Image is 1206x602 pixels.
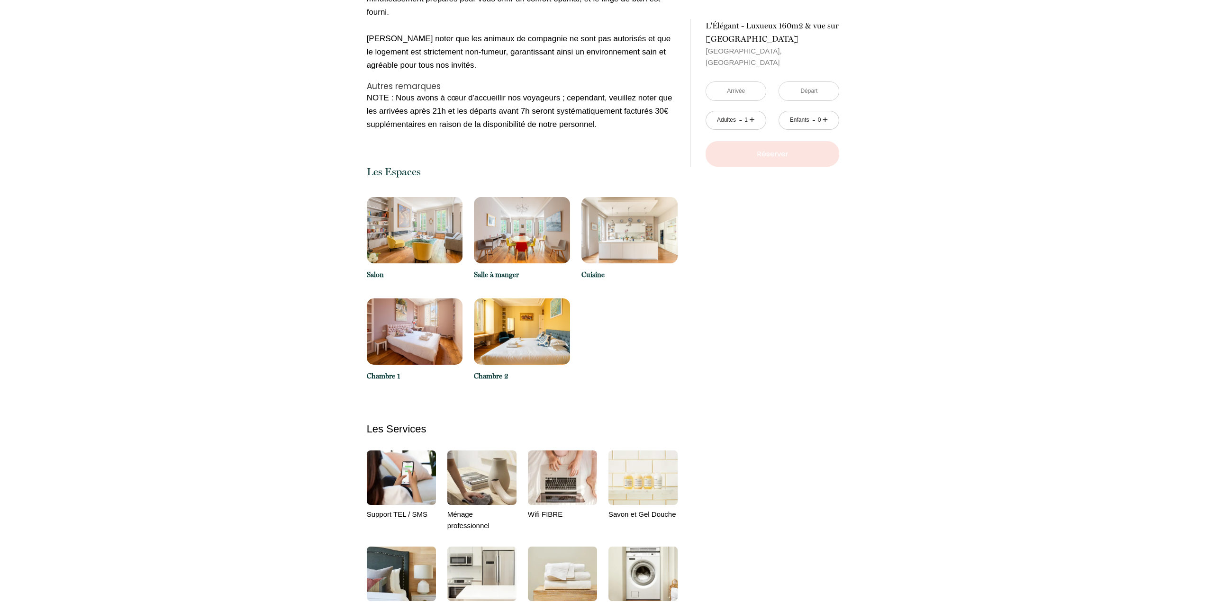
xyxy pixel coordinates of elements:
img: 16317118070204.png [608,450,678,505]
p: Savon et Gel Douche [608,509,678,520]
p: Cuisine [581,269,678,280]
a: - [812,113,816,127]
div: 0 [817,116,822,125]
span: NOTE : Nous avons à cœur d'accueillir nos voyageurs ; cependant, veuillez noter que les arrivées ... [367,93,672,129]
img: 16317117489567.png [447,547,517,601]
p: Les Services [367,422,678,435]
p: L'Élégant - Luxueux 160m2 & vue sur [GEOGRAPHIC_DATA] [706,19,839,45]
button: Réserver [706,141,839,167]
img: 16317117296737.png [528,547,597,601]
img: 17503501648931.jpg [581,197,678,263]
img: 17503502245704.jpg [474,298,570,365]
input: Départ [779,82,839,100]
div: Adultes [717,116,736,125]
img: 16321164693103.png [367,450,436,505]
p: Salle à manger [474,269,570,280]
p: Réserver [709,148,836,160]
p: Ménage professionnel [447,509,517,531]
a: + [823,113,828,127]
input: Arrivée [706,82,766,100]
p: Les Espaces [367,165,678,178]
img: 1750350142787.jpg [474,197,570,263]
p: Salon [367,269,463,280]
p: Chambre 1 [367,370,463,382]
p: Wifi FIBRE [528,509,597,520]
span: [GEOGRAPHIC_DATA], [706,45,839,57]
a: + [749,113,755,127]
div: 1 [744,116,748,125]
a: - [739,113,742,127]
h2: Autres remarques [367,81,678,91]
p: Support TEL / SMS [367,509,436,520]
p: ​ [367,91,678,131]
p: [GEOGRAPHIC_DATA] [706,45,839,68]
img: 16317117156563.png [608,547,678,601]
img: 1631711882769.png [447,450,517,505]
img: 16317117791311.png [367,547,436,601]
div: Enfants [790,116,809,125]
img: 16317118538936.png [528,450,597,505]
img: 17503501941174.jpg [367,298,463,365]
img: 17503501194012.jpg [367,197,463,263]
p: Chambre 2 [474,370,570,382]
